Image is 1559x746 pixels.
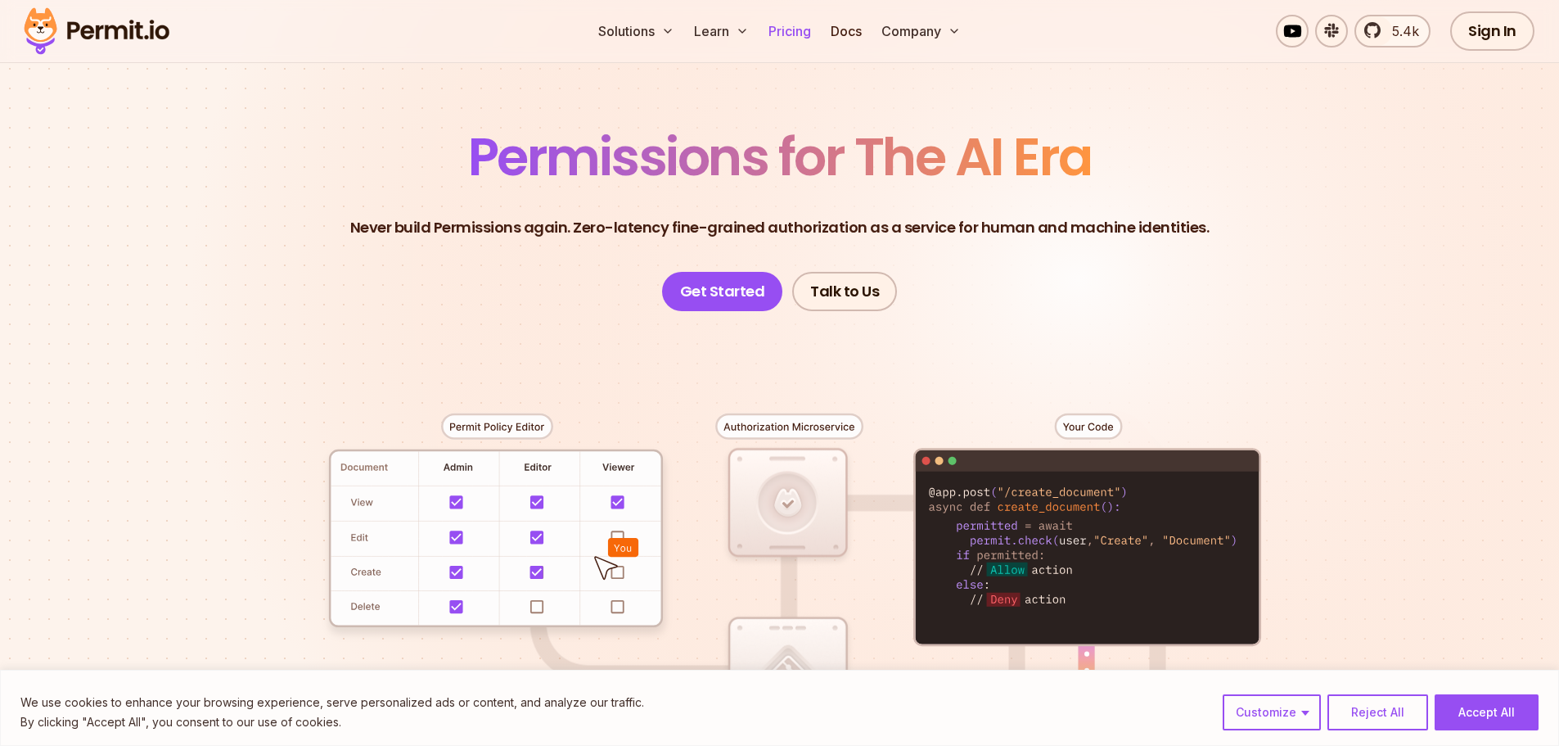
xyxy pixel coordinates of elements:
p: We use cookies to enhance your browsing experience, serve personalized ads or content, and analyz... [20,693,644,712]
span: Permissions for The AI Era [468,120,1092,193]
button: Reject All [1327,694,1428,730]
button: Learn [687,15,755,47]
a: Pricing [762,15,818,47]
button: Customize [1223,694,1321,730]
a: Talk to Us [792,272,897,311]
button: Accept All [1435,694,1539,730]
p: Never build Permissions again. Zero-latency fine-grained authorization as a service for human and... [350,216,1210,239]
p: By clicking "Accept All", you consent to our use of cookies. [20,712,644,732]
a: Sign In [1450,11,1534,51]
button: Company [875,15,967,47]
button: Solutions [592,15,681,47]
img: Permit logo [16,3,177,59]
a: Get Started [662,272,783,311]
a: 5.4k [1354,15,1431,47]
span: 5.4k [1382,21,1419,41]
a: Docs [824,15,868,47]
